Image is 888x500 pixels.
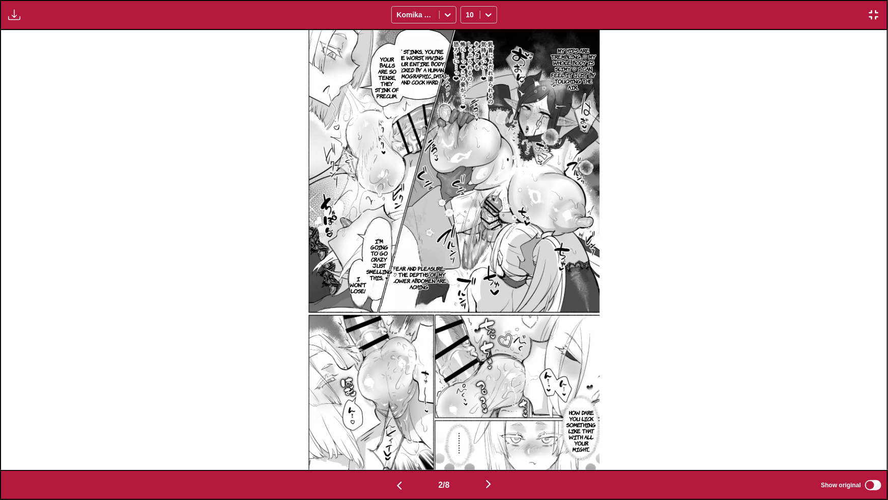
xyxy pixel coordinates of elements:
[8,9,20,21] img: Download translated images
[482,478,495,490] img: Next page
[392,46,448,87] p: It stinks... You're the worst, having your entire body licked by a human [DEMOGRAPHIC_DATA] and c...
[821,482,861,489] span: Show original
[548,45,600,92] p: My hips are trembling...♡ my whole body is slimy. ♡ I can feel it just by touching the air...
[393,480,406,492] img: Previous page
[288,30,599,470] img: Manga Panel
[388,263,451,292] p: Fear and pleasure... ♡ The depths of my lower abdomen are aching
[364,236,394,283] p: I'm going to go crazy just smelling this... ♥
[565,407,598,454] p: How dare you lick something like that with all your might...
[438,481,449,490] span: 2 / 8
[373,54,402,101] p: Your balls are so tense, they stink of precum.
[348,273,369,296] p: I won't lose!
[865,480,881,490] input: Show original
